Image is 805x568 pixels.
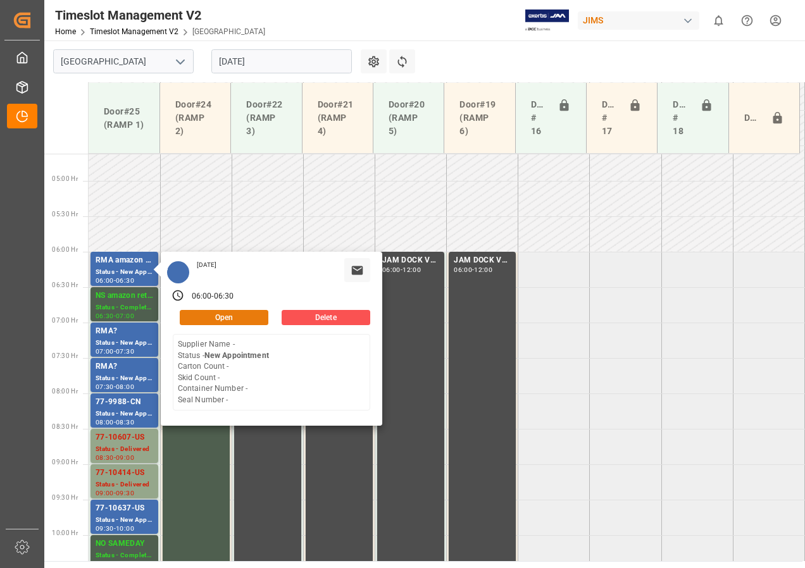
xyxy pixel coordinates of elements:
div: 06:30 [214,291,234,302]
div: - [114,419,116,425]
div: 07:00 [116,313,134,319]
div: Supplier Name - Status - Carton Count - Skid Count - Container Number - Seal Number - [178,339,269,405]
div: - [472,267,474,273]
div: - [114,526,116,531]
div: 08:30 [116,419,134,425]
span: 06:00 Hr [52,246,78,253]
button: Help Center [733,6,761,35]
div: Status - New Appointment [96,409,153,419]
div: [DATE] [192,261,222,269]
div: Status - New Appointment [96,338,153,349]
a: Home [55,27,76,36]
div: 12:00 [116,561,134,567]
div: - [114,349,116,354]
div: Door#24 (RAMP 2) [170,93,220,143]
div: NO SAMEDAY [96,538,153,550]
span: 08:00 Hr [52,388,78,395]
div: JAM DOCK VOLUME CONTROL [454,254,511,267]
div: 77-9988-CN [96,396,153,409]
div: 12:00 [474,267,492,273]
span: 09:30 Hr [52,494,78,501]
div: Status - New Appointment [96,267,153,278]
div: NS amazon returns [96,290,153,302]
div: RMA? [96,325,153,338]
div: Door#21 (RAMP 4) [313,93,363,143]
input: DD-MM-YYYY [211,49,352,73]
div: 07:00 [96,349,114,354]
div: Status - Completed [96,302,153,313]
div: 07:30 [96,384,114,390]
div: 09:00 [96,490,114,496]
div: - [114,313,116,319]
div: 08:00 [96,419,114,425]
div: 06:30 [96,313,114,319]
div: 10:00 [116,526,134,531]
a: Timeslot Management V2 [90,27,178,36]
span: 07:30 Hr [52,352,78,359]
input: Type to search/select [53,49,194,73]
div: 06:30 [116,278,134,283]
div: 09:00 [116,455,134,460]
div: 06:00 [382,267,401,273]
div: Doors # 16 [526,93,552,143]
div: 09:30 [116,490,134,496]
div: Status - Delivered [96,444,153,455]
div: Door#22 (RAMP 3) [241,93,291,143]
div: Status - Completed [96,550,153,561]
span: 05:00 Hr [52,175,78,182]
div: JIMS [578,11,699,30]
div: Status - Delivered [96,479,153,490]
div: Door#25 (RAMP 1) [99,100,149,137]
div: Doors # 18 [668,93,694,143]
div: JAM DOCK VOLUME CONTROL [382,254,439,267]
span: 08:30 Hr [52,423,78,430]
div: Door#20 (RAMP 5) [384,93,434,143]
div: Timeslot Management V2 [55,6,265,25]
div: 06:00 [96,278,114,283]
span: 07:00 Hr [52,317,78,324]
div: Door#23 [739,106,766,130]
div: 08:30 [96,455,114,460]
div: - [114,561,116,567]
b: New Appointment [204,351,269,360]
img: Exertis%20JAM%20-%20Email%20Logo.jpg_1722504956.jpg [525,9,569,32]
div: 10:00 [96,561,114,567]
div: 06:00 [454,267,472,273]
button: open menu [170,52,189,71]
div: 77-10414-US [96,467,153,479]
span: 10:00 Hr [52,529,78,536]
div: 12:00 [403,267,421,273]
div: Doors # 17 [597,93,623,143]
div: RMA? [96,361,153,373]
div: - [114,384,116,390]
div: 07:30 [116,349,134,354]
div: Door#19 (RAMP 6) [454,93,504,143]
div: 08:00 [116,384,134,390]
div: 77-10607-US [96,431,153,444]
div: - [114,490,116,496]
div: RMA amazon returns [96,254,153,267]
div: 06:00 [192,291,212,302]
button: Delete [282,310,370,325]
button: show 0 new notifications [704,6,733,35]
div: 77-10637-US [96,502,153,515]
div: Status - New Appointment [96,373,153,384]
button: JIMS [578,8,704,32]
span: 09:00 Hr [52,459,78,466]
span: 05:30 Hr [52,211,78,218]
span: 06:30 Hr [52,281,78,288]
div: - [211,291,213,302]
div: - [114,455,116,460]
div: - [401,267,403,273]
div: Status - New Appointment [96,515,153,526]
button: Open [180,310,268,325]
div: - [114,278,116,283]
div: 09:30 [96,526,114,531]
